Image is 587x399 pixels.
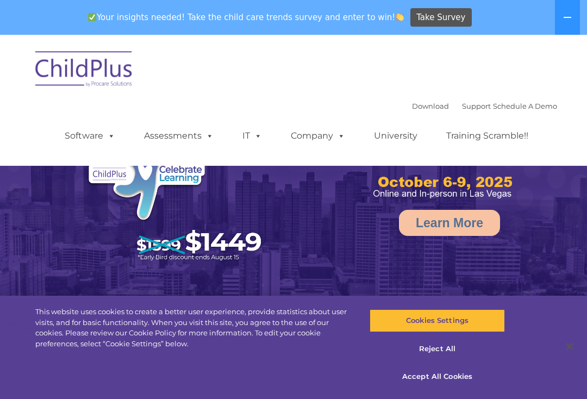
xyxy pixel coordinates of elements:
a: Take Survey [410,8,472,27]
a: Schedule A Demo [493,102,557,110]
div: This website uses cookies to create a better user experience, provide statistics about user visit... [35,307,352,349]
a: Download [412,102,449,110]
button: Close [558,334,582,358]
a: Company [280,125,356,147]
a: Assessments [133,125,224,147]
font: | [412,102,557,110]
a: Learn More [399,210,500,236]
a: IT [232,125,273,147]
a: Support [462,102,491,110]
span: Your insights needed! Take the child care trends survey and enter to win! [83,7,409,28]
button: Reject All [370,338,504,360]
img: ✅ [88,13,96,21]
img: 👏 [396,13,404,21]
a: Training Scramble!! [435,125,539,147]
a: University [363,125,428,147]
button: Accept All Cookies [370,365,504,388]
img: ChildPlus by Procare Solutions [30,43,139,98]
a: Software [54,125,126,147]
button: Cookies Settings [370,309,504,332]
span: Take Survey [416,8,465,27]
